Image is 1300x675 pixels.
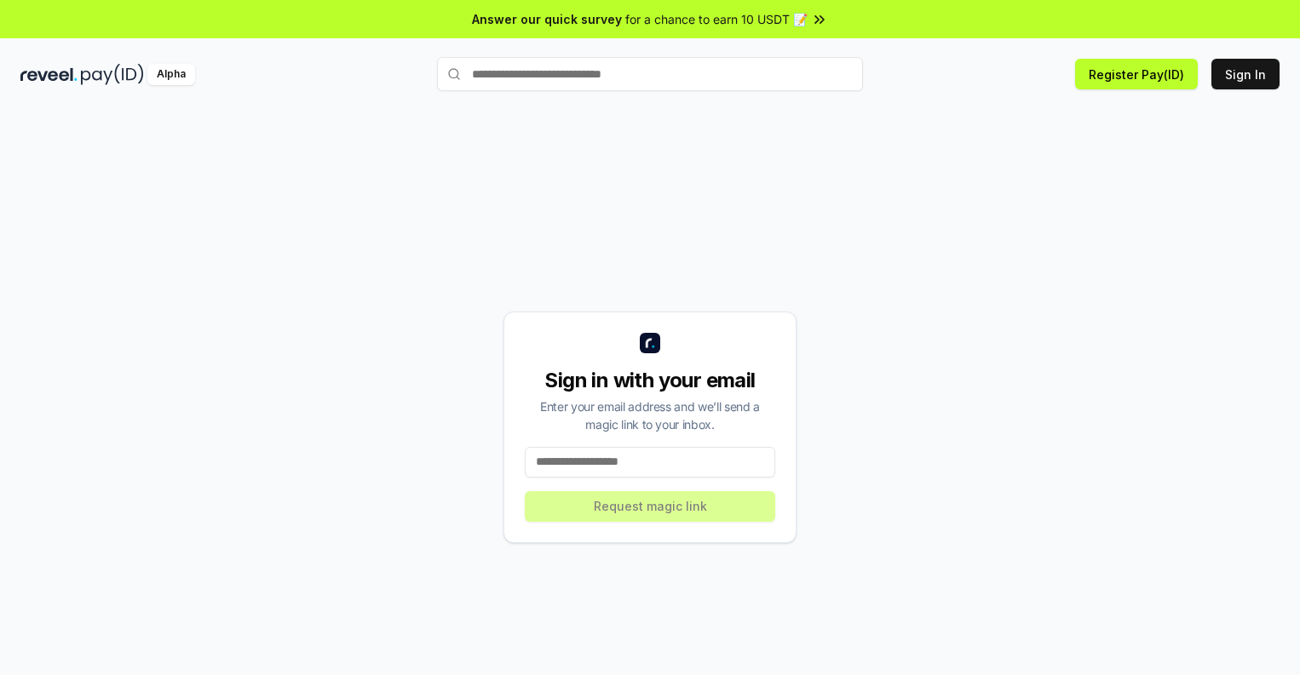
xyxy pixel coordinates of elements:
span: for a chance to earn 10 USDT 📝 [625,10,808,28]
img: reveel_dark [20,64,78,85]
div: Enter your email address and we’ll send a magic link to your inbox. [525,398,775,433]
div: Sign in with your email [525,367,775,394]
div: Alpha [147,64,195,85]
img: logo_small [640,333,660,353]
button: Sign In [1211,59,1280,89]
button: Register Pay(ID) [1075,59,1198,89]
span: Answer our quick survey [472,10,622,28]
img: pay_id [81,64,144,85]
